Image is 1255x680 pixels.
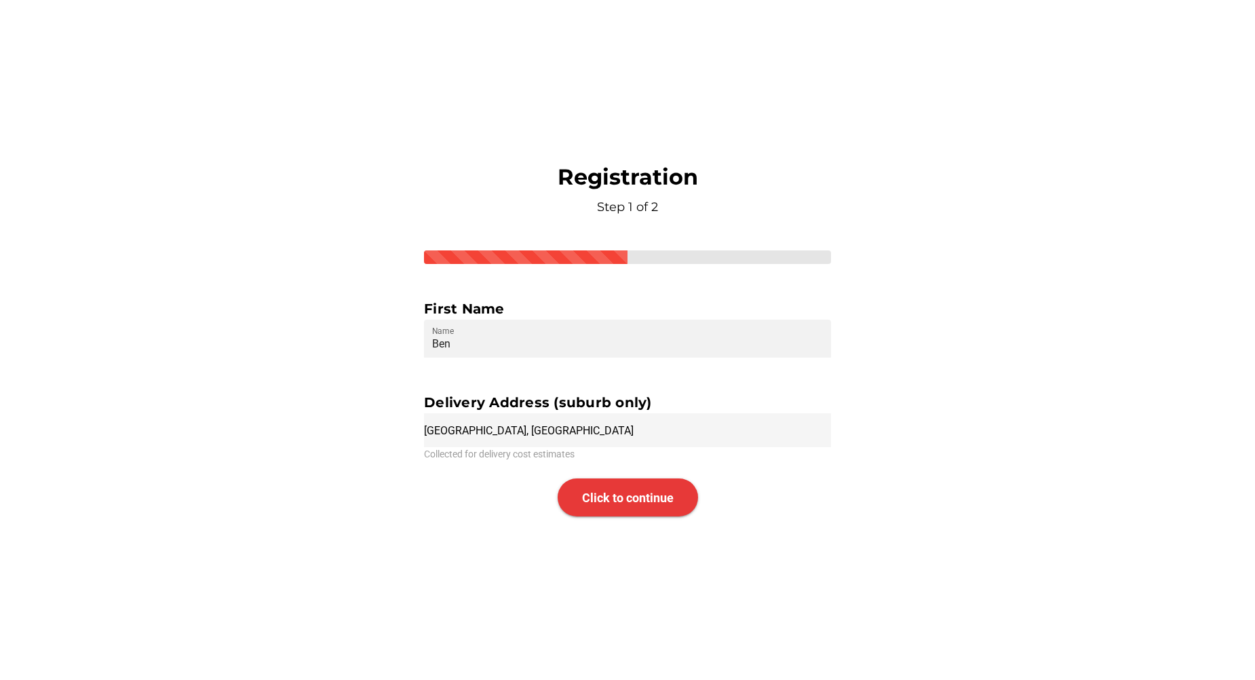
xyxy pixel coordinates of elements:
[424,392,831,413] div: Delivery Address (suburb only)
[597,200,658,214] span: Step 1 of 2
[558,478,698,516] button: Click to continue
[424,447,831,461] div: Collected for delivery cost estimates
[582,491,674,505] span: Click to continue
[558,164,698,216] div: Registration
[424,298,831,320] div: First Name
[432,320,823,358] input: Name
[424,413,831,447] input: Suburb location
